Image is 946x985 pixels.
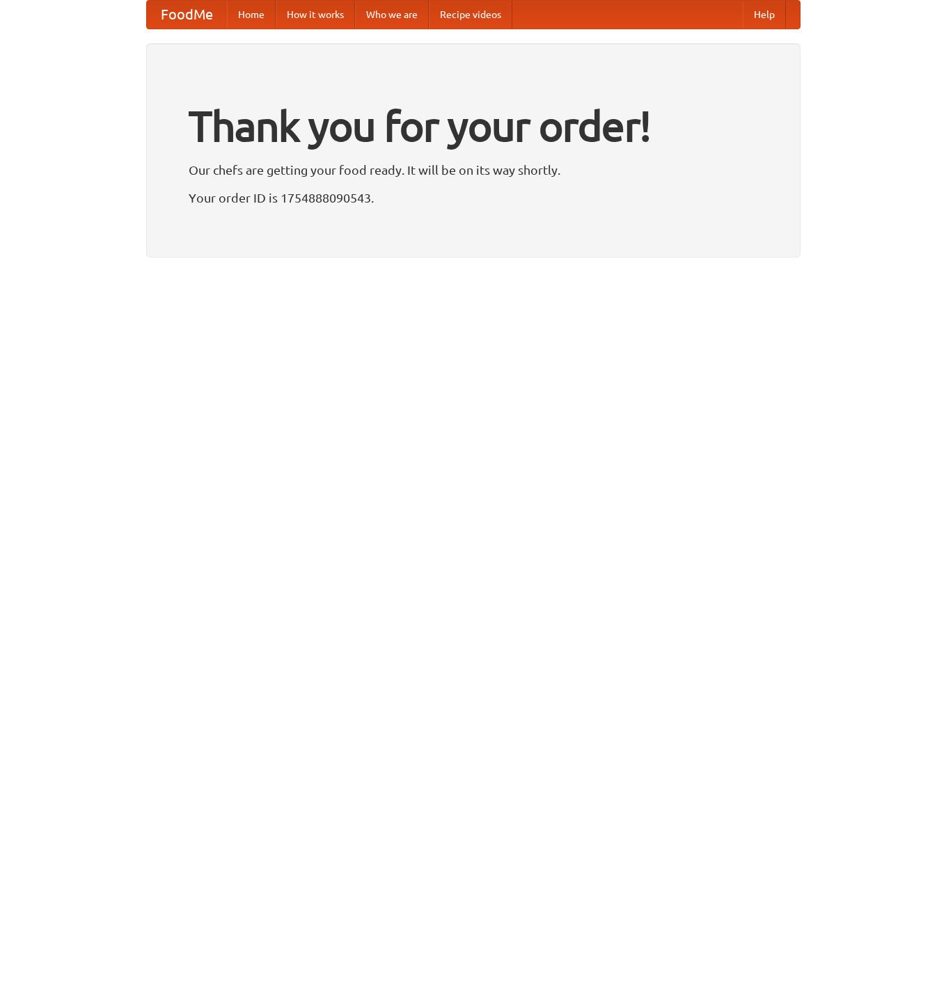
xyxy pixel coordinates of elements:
a: Help [743,1,786,29]
p: Our chefs are getting your food ready. It will be on its way shortly. [189,159,758,180]
a: Recipe videos [429,1,512,29]
a: FoodMe [147,1,227,29]
a: Home [227,1,276,29]
a: How it works [276,1,355,29]
p: Your order ID is 1754888090543. [189,187,758,208]
a: Who we are [355,1,429,29]
h1: Thank you for your order! [189,93,758,159]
